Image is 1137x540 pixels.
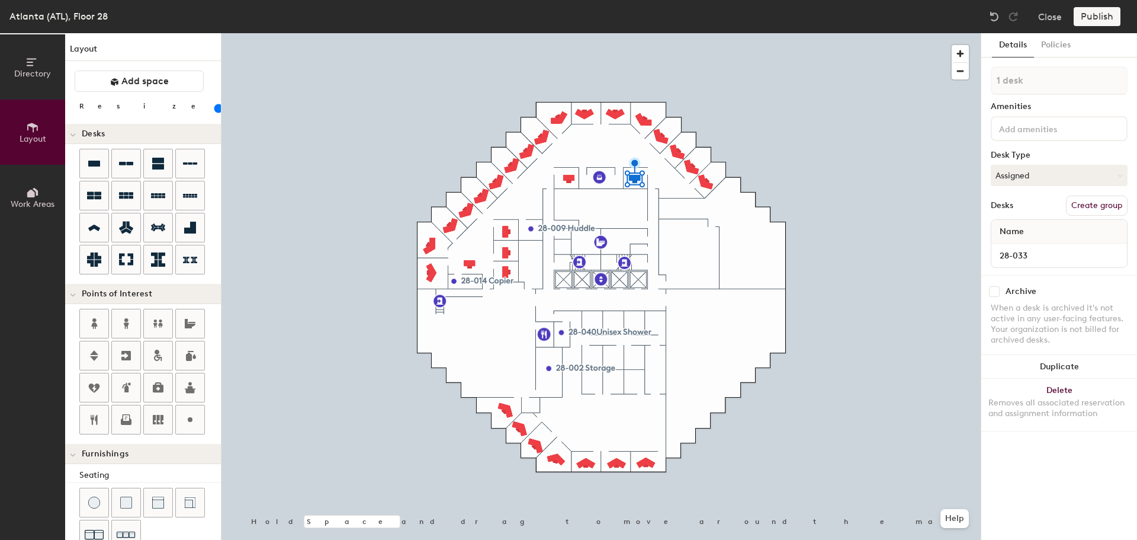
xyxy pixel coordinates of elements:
[11,199,54,209] span: Work Areas
[1038,7,1062,26] button: Close
[1034,33,1078,57] button: Policies
[20,134,46,144] span: Layout
[79,469,221,482] div: Seating
[988,398,1130,419] div: Removes all associated reservation and assignment information
[991,151,1128,160] div: Desk Type
[14,69,51,79] span: Directory
[981,355,1137,379] button: Duplicate
[991,165,1128,186] button: Assigned
[992,33,1034,57] button: Details
[111,488,141,517] button: Cushion
[9,9,108,24] div: Atlanta (ATL), Floor 28
[82,289,152,299] span: Points of Interest
[988,11,1000,23] img: Undo
[991,303,1128,346] div: When a desk is archived it's not active in any user-facing features. Your organization is not bil...
[75,71,204,92] button: Add space
[1006,287,1036,296] div: Archive
[120,497,132,509] img: Cushion
[79,488,109,517] button: Stool
[88,497,100,509] img: Stool
[981,379,1137,431] button: DeleteRemoves all associated reservation and assignment information
[82,449,129,459] span: Furnishings
[79,101,210,111] div: Resize
[994,221,1030,242] span: Name
[1066,196,1128,216] button: Create group
[997,121,1103,135] input: Add amenities
[152,497,164,509] img: Couch (middle)
[143,488,173,517] button: Couch (middle)
[82,129,105,139] span: Desks
[994,247,1125,264] input: Unnamed desk
[175,488,205,517] button: Couch (corner)
[991,102,1128,111] div: Amenities
[184,497,196,509] img: Couch (corner)
[991,201,1013,210] div: Desks
[940,509,969,528] button: Help
[121,75,169,87] span: Add space
[65,43,221,61] h1: Layout
[1007,11,1019,23] img: Redo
